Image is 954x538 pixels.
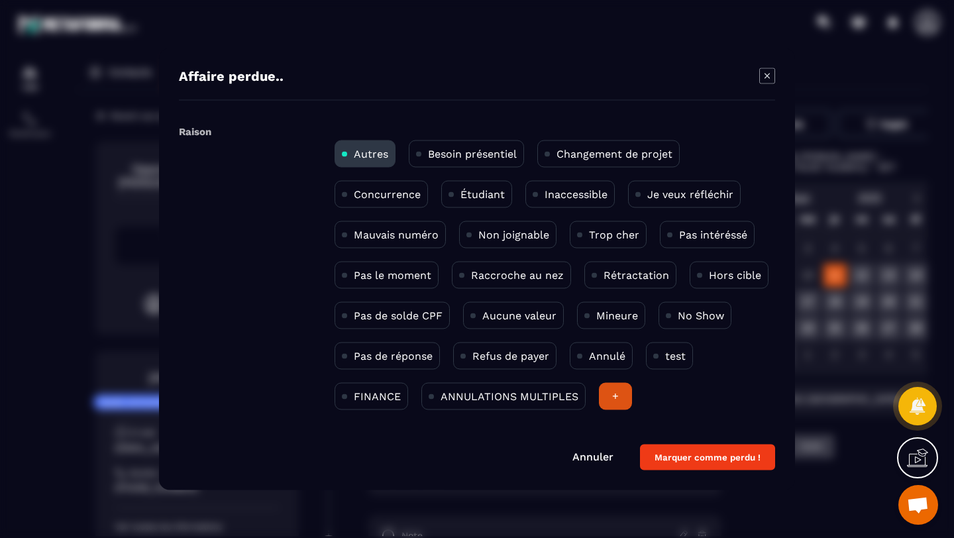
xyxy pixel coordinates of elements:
p: Concurrence [354,188,421,201]
p: Mauvais numéro [354,229,439,241]
p: Hors cible [709,269,761,282]
p: No Show [678,309,724,322]
p: Pas de réponse [354,350,433,362]
p: Étudiant [460,188,505,201]
p: Besoin présentiel [428,148,517,160]
p: test [665,350,686,362]
p: Changement de projet [556,148,672,160]
p: Rétractation [604,269,669,282]
p: Je veux réfléchir [647,188,733,201]
p: Autres [354,148,388,160]
div: + [599,383,632,410]
p: Pas le moment [354,269,431,282]
p: Raccroche au nez [471,269,564,282]
p: Inaccessible [545,188,608,201]
p: Pas de solde CPF [354,309,443,322]
h4: Affaire perdue.. [179,68,284,87]
p: Refus de payer [472,350,549,362]
p: Annulé [589,350,625,362]
p: ANNULATIONS MULTIPLES [441,390,578,403]
p: Non joignable [478,229,549,241]
p: Mineure [596,309,638,322]
p: Trop cher [589,229,639,241]
div: Ouvrir le chat [898,485,938,525]
button: Marquer comme perdu ! [640,445,775,470]
p: Pas intéréssé [679,229,747,241]
a: Annuler [572,451,613,463]
p: Aucune valeur [482,309,556,322]
p: FINANCE [354,390,401,403]
label: Raison [179,126,211,138]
